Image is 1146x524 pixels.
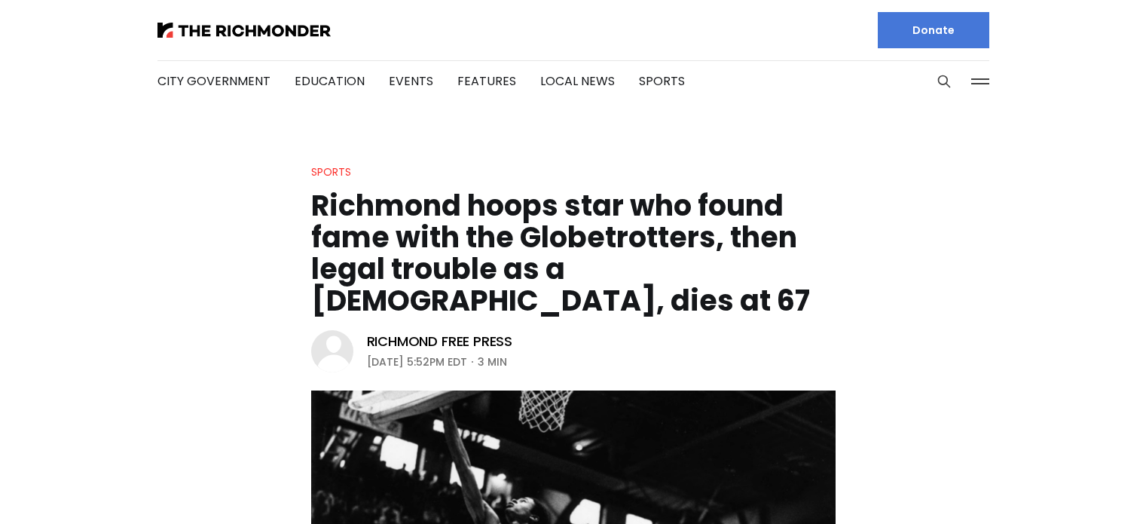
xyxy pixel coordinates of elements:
a: Features [457,72,516,90]
a: Education [295,72,365,90]
a: Local News [540,72,615,90]
a: Sports [311,164,351,179]
h1: Richmond hoops star who found fame with the Globetrotters, then legal trouble as a [DEMOGRAPHIC_D... [311,190,836,317]
button: Search this site [933,70,955,93]
a: Events [389,72,433,90]
a: City Government [157,72,270,90]
a: Sports [639,72,685,90]
time: [DATE] 5:52PM EDT [367,353,467,371]
img: The Richmonder [157,23,331,38]
a: Richmond Free Press [367,332,513,351]
a: Donate [878,12,989,48]
span: 3 min [478,353,507,371]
